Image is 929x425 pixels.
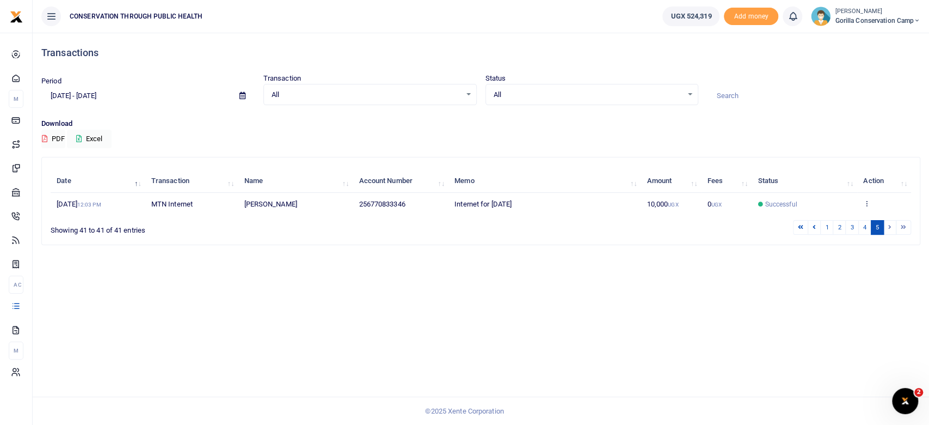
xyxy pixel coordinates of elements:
[811,7,920,26] a: profile-user [PERSON_NAME] Gorilla Conservation Camp
[668,202,678,208] small: UGX
[707,200,722,208] span: 0
[448,169,641,193] th: Memo: activate to sort column ascending
[41,118,920,130] p: Download
[811,7,830,26] img: profile-user
[263,73,301,84] label: Transaction
[67,130,112,148] button: Excel
[670,11,711,22] span: UGX 524,319
[51,219,405,236] div: Showing 41 to 41 of 41 entries
[858,220,871,235] a: 4
[647,200,678,208] span: 10,000
[765,199,797,209] span: Successful
[711,202,722,208] small: UGX
[65,11,207,21] span: CONSERVATION THROUGH PUBLIC HEALTH
[833,220,846,235] a: 2
[871,220,884,235] a: 5
[9,276,23,294] li: Ac
[51,169,145,193] th: Date: activate to sort column descending
[272,89,461,100] span: All
[835,16,920,26] span: Gorilla Conservation Camp
[724,11,778,20] a: Add money
[151,200,193,208] span: MTN Internet
[892,388,918,414] iframe: Intercom live chat
[658,7,724,26] li: Wallet ballance
[238,169,353,193] th: Name: activate to sort column ascending
[145,169,238,193] th: Transaction: activate to sort column ascending
[494,89,683,100] span: All
[835,7,920,16] small: [PERSON_NAME]
[10,10,23,23] img: logo-small
[41,87,231,105] input: select period
[9,90,23,108] li: M
[724,8,778,26] li: Toup your wallet
[707,87,920,105] input: Search
[57,200,101,208] span: [DATE]
[41,47,920,59] h4: Transactions
[359,200,405,208] span: 256770833346
[857,169,911,193] th: Action: activate to sort column ascending
[662,7,719,26] a: UGX 524,319
[454,200,512,208] span: Internet for [DATE]
[914,388,923,397] span: 2
[41,76,61,87] label: Period
[9,342,23,360] li: M
[485,73,506,84] label: Status
[701,169,752,193] th: Fees: activate to sort column ascending
[77,202,101,208] small: 12:03 PM
[244,200,297,208] span: [PERSON_NAME]
[353,169,448,193] th: Account Number: activate to sort column ascending
[820,220,833,235] a: 1
[41,130,65,148] button: PDF
[641,169,701,193] th: Amount: activate to sort column ascending
[845,220,858,235] a: 3
[724,8,778,26] span: Add money
[752,169,857,193] th: Status: activate to sort column ascending
[10,12,23,20] a: logo-small logo-large logo-large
